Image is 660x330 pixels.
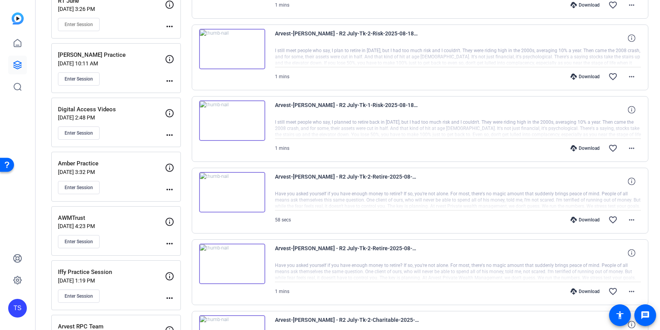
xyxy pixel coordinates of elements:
[58,105,165,114] p: Digital Access Videos
[567,288,604,295] div: Download
[608,144,618,153] mat-icon: favorite_border
[165,293,174,303] mat-icon: more_horiz
[58,159,165,168] p: Amber Practice
[275,29,419,47] span: Arvest-[PERSON_NAME] - R2 July-Tk-2-Risk-2025-08-18-15-27-08-899-0
[165,130,174,140] mat-icon: more_horiz
[627,0,636,10] mat-icon: more_horiz
[275,289,289,294] span: 1 mins
[58,6,165,12] p: [DATE] 3:26 PM
[275,217,291,223] span: 58 secs
[58,214,165,223] p: AWMTrust
[58,169,165,175] p: [DATE] 3:32 PM
[199,100,265,141] img: thumb-nail
[275,146,289,151] span: 1 mins
[641,311,650,320] mat-icon: message
[65,184,93,191] span: Enter Session
[58,126,100,140] button: Enter Session
[165,22,174,31] mat-icon: more_horiz
[58,114,165,121] p: [DATE] 2:48 PM
[12,12,24,25] img: blue-gradient.svg
[627,144,636,153] mat-icon: more_horiz
[165,239,174,248] mat-icon: more_horiz
[567,217,604,223] div: Download
[65,293,93,299] span: Enter Session
[627,287,636,296] mat-icon: more_horiz
[608,72,618,81] mat-icon: favorite_border
[65,239,93,245] span: Enter Session
[275,172,419,191] span: Arvest-[PERSON_NAME] - R2 July-Tk-2-Retire-2025-08-18-15-22-55-543-0
[275,100,419,119] span: Arvest-[PERSON_NAME] - R2 July-Tk-1-Risk-2025-08-18-15-24-59-588-0
[275,74,289,79] span: 1 mins
[65,76,93,82] span: Enter Session
[58,18,100,31] button: Enter Session
[608,287,618,296] mat-icon: favorite_border
[58,72,100,86] button: Enter Session
[165,76,174,86] mat-icon: more_horiz
[199,172,265,212] img: thumb-nail
[58,235,100,248] button: Enter Session
[58,290,100,303] button: Enter Session
[567,2,604,8] div: Download
[58,277,165,284] p: [DATE] 1:19 PM
[615,311,625,320] mat-icon: accessibility
[567,145,604,151] div: Download
[8,299,27,318] div: TS
[65,130,93,136] span: Enter Session
[567,74,604,80] div: Download
[199,244,265,284] img: thumb-nail
[627,72,636,81] mat-icon: more_horiz
[608,0,618,10] mat-icon: favorite_border
[58,181,100,194] button: Enter Session
[275,244,419,262] span: Arvest-[PERSON_NAME] - R2 July-Tk-2-Retire-2025-08-18-15-21-03-346-0
[627,215,636,225] mat-icon: more_horiz
[199,29,265,69] img: thumb-nail
[58,223,165,229] p: [DATE] 4:23 PM
[58,268,165,277] p: Iffy Practice Session
[165,185,174,194] mat-icon: more_horiz
[65,21,93,28] span: Enter Session
[58,60,165,67] p: [DATE] 10:11 AM
[275,2,289,8] span: 1 mins
[58,51,165,60] p: [PERSON_NAME] Practice
[608,215,618,225] mat-icon: favorite_border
